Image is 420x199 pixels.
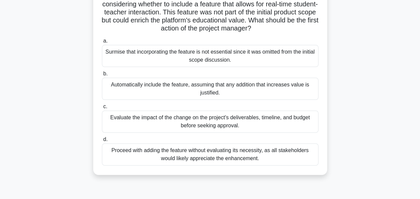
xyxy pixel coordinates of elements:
span: d. [103,136,108,142]
div: Proceed with adding the feature without evaluating its necessity, as all stakeholders would likel... [102,143,318,165]
div: Evaluate the impact of the change on the project's deliverables, timeline, and budget before seek... [102,111,318,133]
span: b. [103,71,108,76]
div: Surmise that incorporating the feature is not essential since it was omitted from the initial sco... [102,45,318,67]
div: Automatically include the feature, assuming that any addition that increases value is justified. [102,78,318,100]
span: c. [103,104,107,109]
span: a. [103,38,108,44]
